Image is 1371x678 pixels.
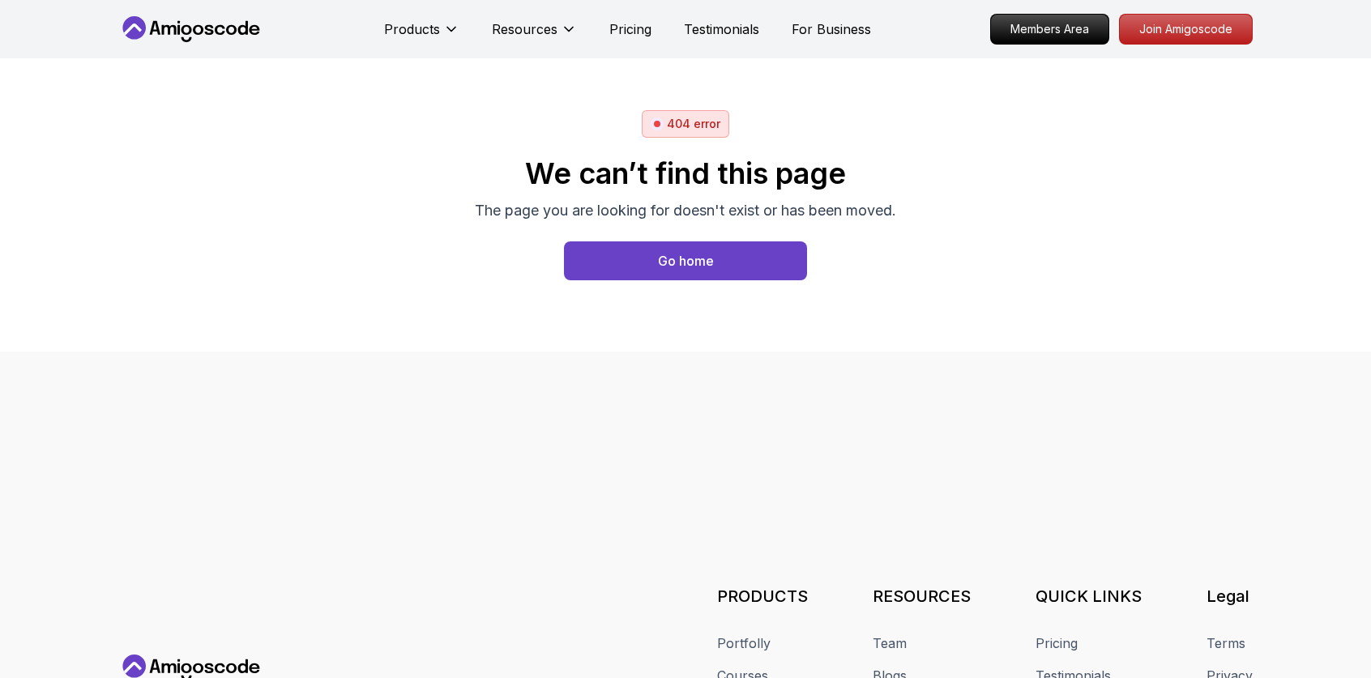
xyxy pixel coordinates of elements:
[492,19,557,39] p: Resources
[609,19,651,39] a: Pricing
[873,585,971,608] h3: RESOURCES
[717,585,808,608] h3: PRODUCTS
[667,116,720,132] p: 404 error
[475,199,896,222] p: The page you are looking for doesn't exist or has been moved.
[1036,585,1142,608] h3: QUICK LINKS
[658,251,714,271] div: Go home
[475,157,896,190] h2: We can’t find this page
[684,19,759,39] a: Testimonials
[1207,585,1253,608] h3: Legal
[873,633,907,653] a: Team
[384,19,440,39] p: Products
[990,14,1109,45] a: Members Area
[1120,15,1252,44] p: Join Amigoscode
[384,19,459,52] button: Products
[564,241,807,280] button: Go home
[792,19,871,39] a: For Business
[1207,633,1245,653] a: Terms
[717,633,771,653] a: Portfolly
[991,15,1108,44] p: Members Area
[492,19,577,52] button: Resources
[1119,14,1253,45] a: Join Amigoscode
[1036,633,1078,653] a: Pricing
[564,241,807,280] a: Home page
